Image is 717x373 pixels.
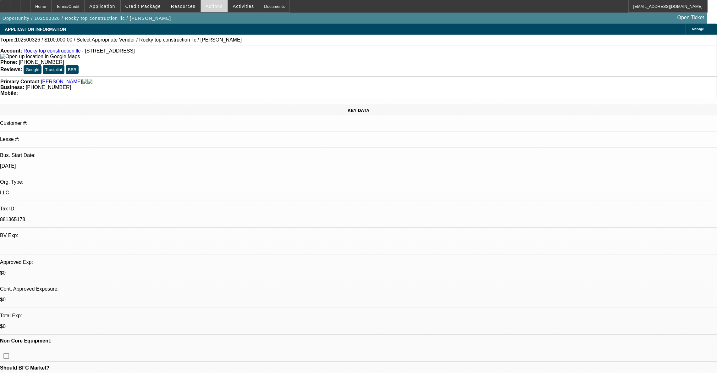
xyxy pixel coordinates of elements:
[348,108,369,113] span: KEY DATA
[87,79,92,85] img: linkedin-icon.png
[15,37,242,43] span: 102500326 / $100,000.00 / Select Appropriate Vendor / Rocky top construction llc / [PERSON_NAME]
[0,90,18,96] strong: Mobile:
[692,27,704,31] span: Manage
[24,48,80,53] a: Rocky top construction llc
[41,79,82,85] a: [PERSON_NAME]
[3,16,171,21] span: Opportunity / 102500326 / Rocky top construction llc / [PERSON_NAME]
[0,67,22,72] strong: Reviews:
[43,65,64,74] button: Trustpilot
[19,59,64,65] span: [PHONE_NUMBER]
[0,79,41,85] strong: Primary Contact:
[206,4,223,9] span: Actions
[24,65,41,74] button: Google
[201,0,228,12] button: Actions
[85,0,120,12] button: Application
[82,79,87,85] img: facebook-icon.png
[0,54,80,59] img: Open up location in Google Maps
[66,65,79,74] button: BBB
[0,54,80,59] a: View Google Maps
[171,4,196,9] span: Resources
[82,48,135,53] span: - [STREET_ADDRESS]
[5,27,66,32] span: APPLICATION INFORMATION
[125,4,161,9] span: Credit Package
[0,85,24,90] strong: Business:
[0,37,15,43] strong: Topic:
[675,12,707,23] a: Open Ticket
[233,4,254,9] span: Activities
[228,0,259,12] button: Activities
[26,85,71,90] span: [PHONE_NUMBER]
[166,0,200,12] button: Resources
[0,48,22,53] strong: Account:
[121,0,166,12] button: Credit Package
[0,59,17,65] strong: Phone:
[89,4,115,9] span: Application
